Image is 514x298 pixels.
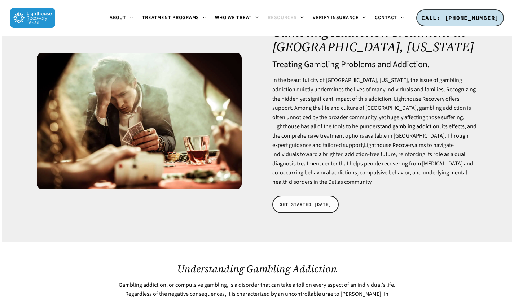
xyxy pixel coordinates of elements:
span: Contact [375,14,397,21]
span: CALL: [PHONE_NUMBER] [421,14,499,21]
h1: Gambling Addiction Treatment in [GEOGRAPHIC_DATA], [US_STATE] [272,25,477,54]
span: Treatment Programs [142,14,199,21]
a: Resources [263,15,308,21]
a: Treatment Programs [138,15,211,21]
a: Gambling addiction, or compulsive gambling [119,281,227,289]
span: GET STARTED [DATE] [280,201,331,208]
h4: Treating Gambling Problems and Addiction. [272,60,477,69]
h2: Understanding Gambling Addiction [109,263,405,275]
a: Contact [370,15,409,21]
a: GET STARTED [DATE] [272,196,339,213]
span: Resources [268,14,297,21]
span: In the beautiful city of [GEOGRAPHIC_DATA], [US_STATE], the issue of gambling addiction quietly u... [272,76,476,130]
a: Verify Insurance [308,15,370,21]
span: , its effects, and the comprehensive treatment options available in [GEOGRAPHIC_DATA]. Through ex... [272,122,476,186]
span: Who We Treat [215,14,252,21]
img: Lighthouse Recovery Texas [10,8,55,28]
span: Verify Insurance [313,14,359,21]
span: About [110,14,126,21]
a: understand gambling addiction [363,122,439,130]
a: Who We Treat [211,15,263,21]
a: CALL: [PHONE_NUMBER] [416,9,504,27]
a: About [105,15,138,21]
a: Lighthouse Recovery [364,141,414,149]
img: Gambling Addiction Treatment [37,53,242,190]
